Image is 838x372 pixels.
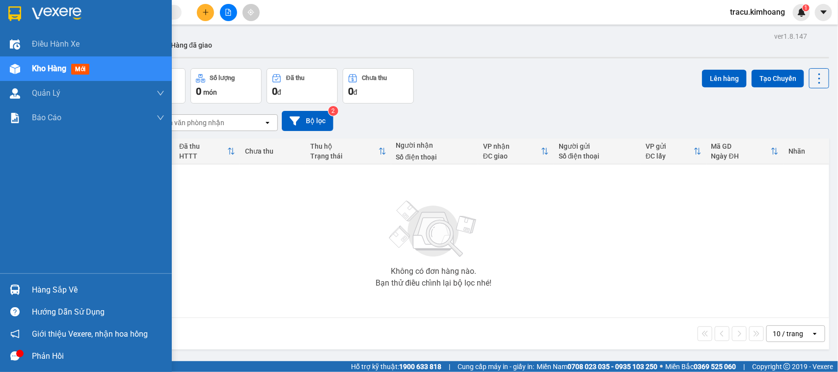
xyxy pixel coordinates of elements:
[245,147,300,155] div: Chưa thu
[559,152,636,160] div: Số điện thoại
[267,68,338,104] button: Đã thu0đ
[362,75,387,81] div: Chưa thu
[449,361,450,372] span: |
[815,4,832,21] button: caret-down
[210,75,235,81] div: Số lượng
[305,138,391,164] th: Toggle SortBy
[8,6,21,21] img: logo-vxr
[10,351,20,361] span: message
[797,8,806,17] img: icon-new-feature
[32,328,148,340] span: Giới thiệu Vexere, nhận hoa hồng
[10,39,20,50] img: warehouse-icon
[384,195,483,264] img: svg+xml;base64,PHN2ZyBjbGFzcz0ibGlzdC1wbHVnX19zdmciIHhtbG5zPSJodHRwOi8vd3d3LnczLm9yZy8yMDAwL3N2Zy...
[478,138,554,164] th: Toggle SortBy
[483,152,541,160] div: ĐC giao
[247,9,254,16] span: aim
[396,141,474,149] div: Người nhận
[286,75,304,81] div: Đã thu
[10,113,20,123] img: solution-icon
[811,330,819,338] svg: open
[819,8,828,17] span: caret-down
[32,349,164,364] div: Phản hồi
[376,279,491,287] div: Bạn thử điều chỉnh lại bộ lọc nhé!
[711,152,771,160] div: Ngày ĐH
[773,329,803,339] div: 10 / trang
[157,118,224,128] div: Chọn văn phòng nhận
[10,64,20,74] img: warehouse-icon
[243,4,260,21] button: aim
[788,147,824,155] div: Nhãn
[568,363,657,371] strong: 0708 023 035 - 0935 103 250
[399,363,441,371] strong: 1900 633 818
[220,4,237,21] button: file-add
[310,152,378,160] div: Trạng thái
[10,329,20,339] span: notification
[190,68,262,104] button: Số lượng0món
[179,142,227,150] div: Đã thu
[197,4,214,21] button: plus
[702,70,747,87] button: Lên hàng
[10,307,20,317] span: question-circle
[711,142,771,150] div: Mã GD
[559,142,636,150] div: Người gửi
[310,142,378,150] div: Thu hộ
[277,88,281,96] span: đ
[458,361,534,372] span: Cung cấp máy in - giấy in:
[774,31,807,42] div: ver 1.8.147
[391,267,476,275] div: Không có đơn hàng nào.
[353,88,357,96] span: đ
[743,361,745,372] span: |
[537,361,657,372] span: Miền Nam
[157,114,164,122] span: down
[803,4,810,11] sup: 1
[396,153,474,161] div: Số điện thoại
[32,305,164,319] div: Hướng dẫn sử dụng
[32,111,61,124] span: Báo cáo
[32,87,60,99] span: Quản Lý
[804,4,808,11] span: 1
[10,285,20,295] img: warehouse-icon
[665,361,736,372] span: Miền Bắc
[646,142,693,150] div: VP gửi
[163,33,220,57] button: Hàng đã giao
[272,85,277,97] span: 0
[10,88,20,99] img: warehouse-icon
[784,363,790,370] span: copyright
[348,85,353,97] span: 0
[752,70,804,87] button: Tạo Chuyến
[32,283,164,297] div: Hàng sắp về
[71,64,89,75] span: mới
[157,89,164,97] span: down
[351,361,441,372] span: Hỗ trợ kỹ thuật:
[646,152,693,160] div: ĐC lấy
[196,85,201,97] span: 0
[174,138,240,164] th: Toggle SortBy
[282,111,333,131] button: Bộ lọc
[179,152,227,160] div: HTTT
[264,119,271,127] svg: open
[32,64,66,73] span: Kho hàng
[203,88,217,96] span: món
[660,365,663,369] span: ⚪️
[641,138,706,164] th: Toggle SortBy
[694,363,736,371] strong: 0369 525 060
[706,138,784,164] th: Toggle SortBy
[202,9,209,16] span: plus
[225,9,232,16] span: file-add
[722,6,793,18] span: tracu.kimhoang
[328,106,338,116] sup: 2
[32,38,80,50] span: Điều hành xe
[483,142,541,150] div: VP nhận
[343,68,414,104] button: Chưa thu0đ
